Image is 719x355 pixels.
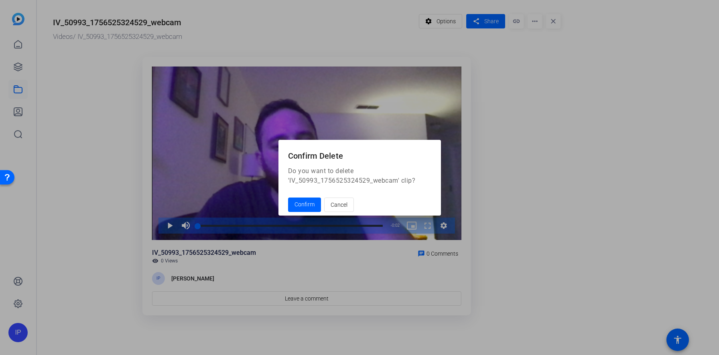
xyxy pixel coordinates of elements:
span: Cancel [331,197,347,212]
button: Cancel [324,198,354,212]
span: Do you want to delete 'IV_50993_1756525324529_webcam' clip? [288,167,416,184]
button: Confirm [288,198,321,212]
span: Confirm [295,200,315,209]
h2: Confirm Delete [278,140,441,166]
